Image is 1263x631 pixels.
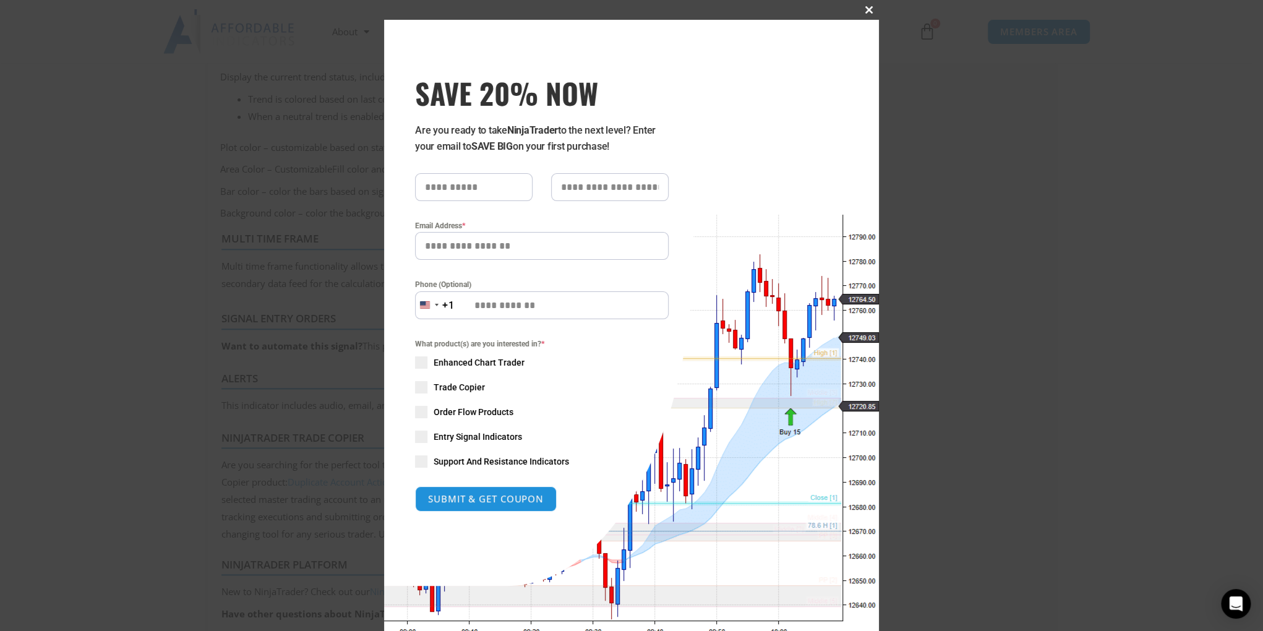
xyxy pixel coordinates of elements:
[471,140,513,152] strong: SAVE BIG
[507,124,558,136] strong: NinjaTrader
[415,455,669,468] label: Support And Resistance Indicators
[415,381,669,393] label: Trade Copier
[434,455,569,468] span: Support And Resistance Indicators
[434,381,485,393] span: Trade Copier
[434,406,513,418] span: Order Flow Products
[415,431,669,443] label: Entry Signal Indicators
[415,122,669,155] p: Are you ready to take to the next level? Enter your email to on your first purchase!
[415,75,669,110] h3: SAVE 20% NOW
[415,356,669,369] label: Enhanced Chart Trader
[415,406,669,418] label: Order Flow Products
[415,291,455,319] button: Selected country
[434,431,522,443] span: Entry Signal Indicators
[1221,589,1251,619] div: Open Intercom Messenger
[415,278,669,291] label: Phone (Optional)
[442,298,455,314] div: +1
[415,486,557,512] button: SUBMIT & GET COUPON
[434,356,524,369] span: Enhanced Chart Trader
[415,338,669,350] span: What product(s) are you interested in?
[415,220,669,232] label: Email Address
